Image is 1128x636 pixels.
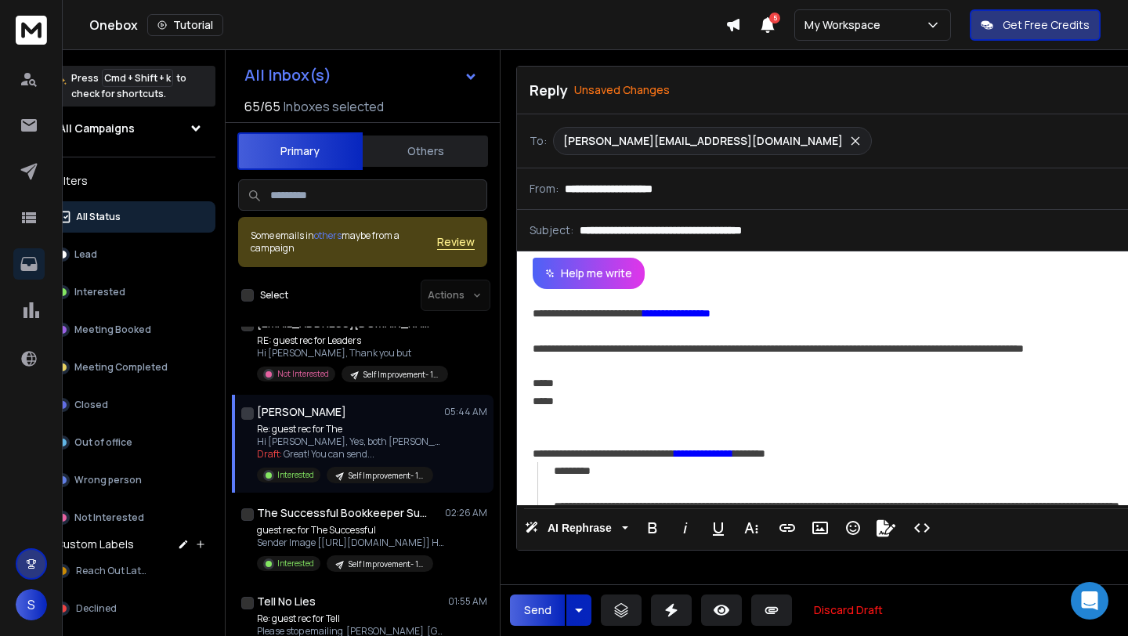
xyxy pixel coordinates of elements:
button: Declined [46,593,215,624]
button: Primary [237,132,363,170]
button: Reach Out Later [46,555,215,587]
p: Self Improvement- 1k-10k [363,369,439,381]
p: Meeting Completed [74,361,168,374]
span: AI Rephrase [544,522,615,535]
button: Others [363,134,488,168]
p: [PERSON_NAME][EMAIL_ADDRESS][DOMAIN_NAME] [563,133,843,149]
span: Reach Out Later [76,565,150,577]
button: All Status [46,201,215,233]
div: Onebox [89,14,725,36]
h1: The Successful Bookkeeper Support [257,505,429,521]
button: Lead [46,239,215,270]
div: Open Intercom Messenger [1071,582,1108,620]
button: Interested [46,276,215,308]
button: Emoticons [838,512,868,544]
p: Not Interested [277,368,329,380]
p: 02:26 AM [445,507,487,519]
button: AI Rephrase [522,512,631,544]
h1: All Inbox(s) [244,67,331,83]
p: Get Free Credits [1003,17,1090,33]
button: Not Interested [46,502,215,533]
button: Send [510,594,565,626]
button: Meeting Completed [46,352,215,383]
button: Closed [46,389,215,421]
span: Draft: [257,447,282,461]
button: S [16,589,47,620]
h1: Tell No Lies [257,594,316,609]
span: 5 [769,13,780,23]
button: Code View [907,512,937,544]
button: Insert Link (⌘K) [772,512,802,544]
p: guest rec for The Successful [257,524,445,537]
button: Insert Image (⌘P) [805,512,835,544]
h1: All Campaigns [59,121,135,136]
h3: Filters [46,170,215,192]
p: Not Interested [74,511,144,524]
button: More Text [736,512,766,544]
p: Self Improvement- 1k-10k [349,470,424,482]
button: Out of office [46,427,215,458]
button: Review [437,234,475,250]
p: 01:55 AM [448,595,487,608]
p: Subject: [530,222,573,238]
button: Help me write [533,258,645,289]
p: Meeting Booked [74,323,151,336]
div: Some emails in maybe from a campaign [251,229,437,255]
button: Bold (⌘B) [638,512,667,544]
p: To: [530,133,547,149]
span: Cmd + Shift + k [102,69,173,87]
h1: [PERSON_NAME] [257,404,346,420]
button: Discard Draft [801,594,895,626]
p: Hi [PERSON_NAME], Thank you but [257,347,445,360]
p: RE: guest rec for Leaders [257,334,445,347]
p: Hi [PERSON_NAME], Yes, both [PERSON_NAME] [257,435,445,448]
p: Interested [277,558,314,569]
button: Get Free Credits [970,9,1101,41]
span: Declined [76,602,117,615]
p: My Workspace [804,17,887,33]
p: Press to check for shortcuts. [71,70,186,102]
p: Unsaved Changes [574,82,670,98]
label: Select [260,289,288,302]
p: Lead [74,248,97,261]
button: Meeting Booked [46,314,215,345]
p: Wrong person [74,474,142,486]
button: All Campaigns [46,113,215,144]
button: Tutorial [147,14,223,36]
p: Reply [530,79,568,101]
p: Closed [74,399,108,411]
p: Sender Image [[URL][DOMAIN_NAME]] Hi [PERSON_NAME], Thanks for [257,537,445,549]
span: Great! You can send ... [284,447,374,461]
h3: Inboxes selected [284,97,384,116]
p: All Status [76,211,121,223]
p: Self Improvement- 1k-10k [349,558,424,570]
span: others [314,229,342,242]
span: 65 / 65 [244,97,280,116]
p: From: [530,181,559,197]
button: Signature [871,512,901,544]
button: Underline (⌘U) [703,512,733,544]
p: Re: guest rec for The [257,423,445,435]
button: Italic (⌘I) [671,512,700,544]
p: Interested [277,469,314,481]
button: Wrong person [46,464,215,496]
button: All Inbox(s) [232,60,490,91]
p: Out of office [74,436,132,449]
p: 05:44 AM [444,406,487,418]
p: Re: guest rec for Tell [257,613,445,625]
p: Interested [74,286,125,298]
h3: Custom Labels [56,537,134,552]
